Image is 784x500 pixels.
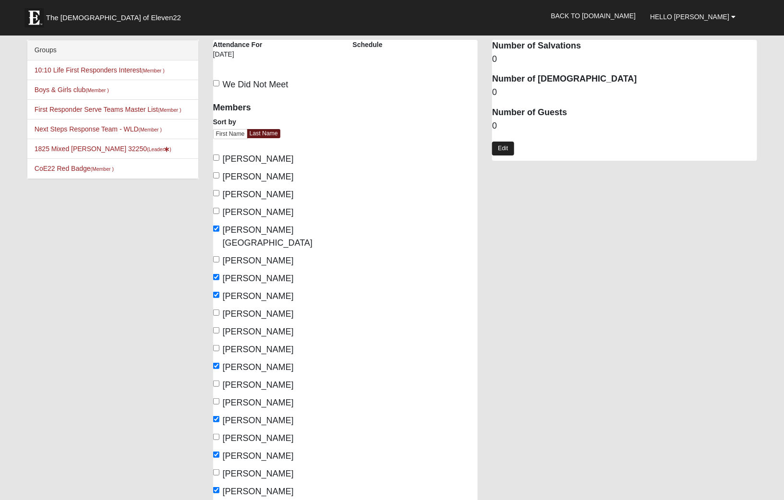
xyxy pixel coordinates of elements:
input: [PERSON_NAME] [213,310,219,316]
dd: 0 [492,120,757,132]
input: [PERSON_NAME] [213,190,219,196]
input: We Did Not Meet [213,80,219,86]
dt: Number of [DEMOGRAPHIC_DATA] [492,73,757,85]
input: [PERSON_NAME] [213,434,219,440]
a: The [DEMOGRAPHIC_DATA] of Eleven22 [20,3,212,27]
span: [PERSON_NAME] [223,256,294,265]
input: [PERSON_NAME] [213,345,219,351]
span: Hello [PERSON_NAME] [650,13,729,21]
span: [PERSON_NAME] [223,309,294,319]
small: (Member ) [141,68,164,73]
span: [PERSON_NAME] [223,451,294,461]
a: 10:10 Life First Responders Interest(Member ) [35,66,165,74]
small: (Member ) [91,166,114,172]
input: [PERSON_NAME] [213,469,219,476]
span: [PERSON_NAME] [223,274,294,283]
input: [PERSON_NAME][GEOGRAPHIC_DATA] [213,226,219,232]
a: Hello [PERSON_NAME] [643,5,743,29]
a: Last Name [247,129,280,138]
input: [PERSON_NAME] [213,172,219,179]
input: [PERSON_NAME] [213,381,219,387]
span: The [DEMOGRAPHIC_DATA] of Eleven22 [46,13,181,23]
h4: Members [213,103,338,113]
input: [PERSON_NAME] [213,256,219,262]
a: CoE22 Red Badge(Member ) [35,165,114,172]
input: [PERSON_NAME] [213,327,219,333]
a: Next Steps Response Team - WLD(Member ) [35,125,162,133]
span: [PERSON_NAME] [223,172,294,181]
input: [PERSON_NAME] [213,208,219,214]
small: (Member ) [158,107,181,113]
a: Back to [DOMAIN_NAME] [543,4,643,28]
span: [PERSON_NAME] [223,380,294,390]
dt: Number of Guests [492,107,757,119]
span: [PERSON_NAME] [223,416,294,425]
img: Eleven22 logo [24,8,44,27]
span: [PERSON_NAME] [223,433,294,443]
div: Groups [27,40,198,60]
label: Attendance For [213,40,263,49]
span: [PERSON_NAME] [223,398,294,407]
small: (Leader ) [147,146,171,152]
label: Sort by [213,117,236,127]
input: [PERSON_NAME] [213,363,219,369]
span: [PERSON_NAME] [223,327,294,336]
input: [PERSON_NAME] [213,155,219,161]
input: [PERSON_NAME] [213,452,219,458]
span: [PERSON_NAME] [223,190,294,199]
dt: Number of Salvations [492,40,757,52]
dd: 0 [492,53,757,66]
span: [PERSON_NAME] [223,207,294,217]
input: [PERSON_NAME] [213,292,219,298]
small: (Member ) [139,127,162,132]
input: [PERSON_NAME] [213,398,219,405]
input: [PERSON_NAME] [213,416,219,422]
a: First Name [213,129,248,139]
span: [PERSON_NAME] [223,362,294,372]
span: [PERSON_NAME] [223,291,294,301]
dd: 0 [492,86,757,99]
span: We Did Not Meet [223,80,289,89]
label: Schedule [353,40,383,49]
a: Boys & Girls club(Member ) [35,86,109,94]
span: [PERSON_NAME] [223,345,294,354]
span: [PERSON_NAME] [223,469,294,478]
a: 1825 Mixed [PERSON_NAME] 32250(Leader) [35,145,171,153]
span: [PERSON_NAME][GEOGRAPHIC_DATA] [223,225,313,248]
span: [PERSON_NAME] [223,154,294,164]
a: Edit [492,142,514,155]
input: [PERSON_NAME] [213,274,219,280]
small: (Member ) [85,87,109,93]
a: First Responder Serve Teams Master List(Member ) [35,106,181,113]
div: [DATE] [213,49,268,66]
